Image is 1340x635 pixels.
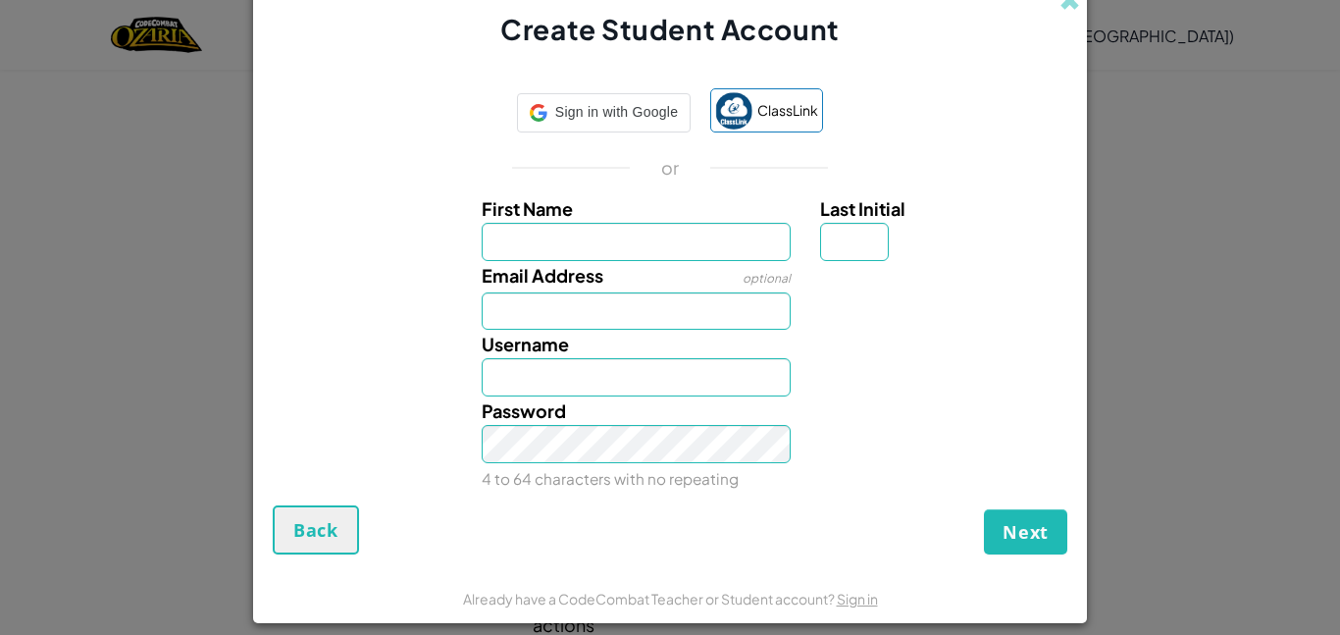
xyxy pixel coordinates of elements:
[293,518,338,542] span: Back
[743,271,791,286] span: optional
[482,469,739,488] small: 4 to 64 characters with no repeating
[482,264,603,287] span: Email Address
[482,333,569,355] span: Username
[482,197,573,220] span: First Name
[555,98,678,127] span: Sign in with Google
[273,505,359,555] button: Back
[500,12,839,46] span: Create Student Account
[984,509,1067,555] button: Next
[820,197,905,220] span: Last Initial
[1003,520,1049,544] span: Next
[715,92,752,130] img: classlink-logo-small.png
[463,590,837,608] span: Already have a CodeCombat Teacher or Student account?
[482,399,566,422] span: Password
[517,93,691,132] div: Sign in with Google
[757,96,818,125] span: ClassLink
[661,156,680,180] p: or
[837,590,878,608] a: Sign in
